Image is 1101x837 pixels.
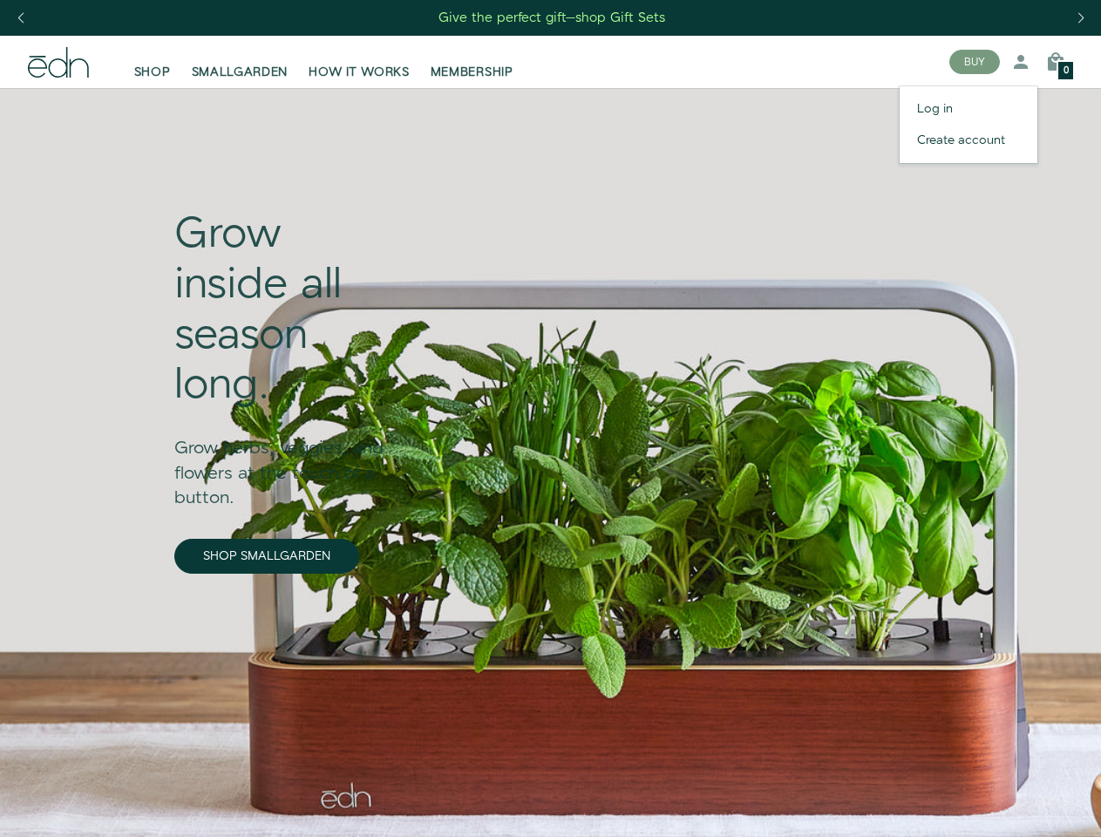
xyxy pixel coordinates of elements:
[431,64,513,81] span: MEMBERSHIP
[124,43,181,81] a: SHOP
[181,43,299,81] a: SMALLGARDEN
[949,50,1000,74] button: BUY
[900,93,1037,125] a: Log in
[1064,66,1069,76] span: 0
[900,125,1037,156] a: Create account
[174,210,402,411] div: Grow inside all season long.
[174,539,359,574] a: SHOP SMALLGARDEN
[298,43,419,81] a: HOW IT WORKS
[309,64,409,81] span: HOW IT WORKS
[420,43,524,81] a: MEMBERSHIP
[174,412,402,511] div: Grow herbs, veggies, and flowers at the touch of a button.
[134,64,171,81] span: SHOP
[192,64,289,81] span: SMALLGARDEN
[438,4,667,31] a: Give the perfect gift—shop Gift Sets
[438,9,665,27] div: Give the perfect gift—shop Gift Sets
